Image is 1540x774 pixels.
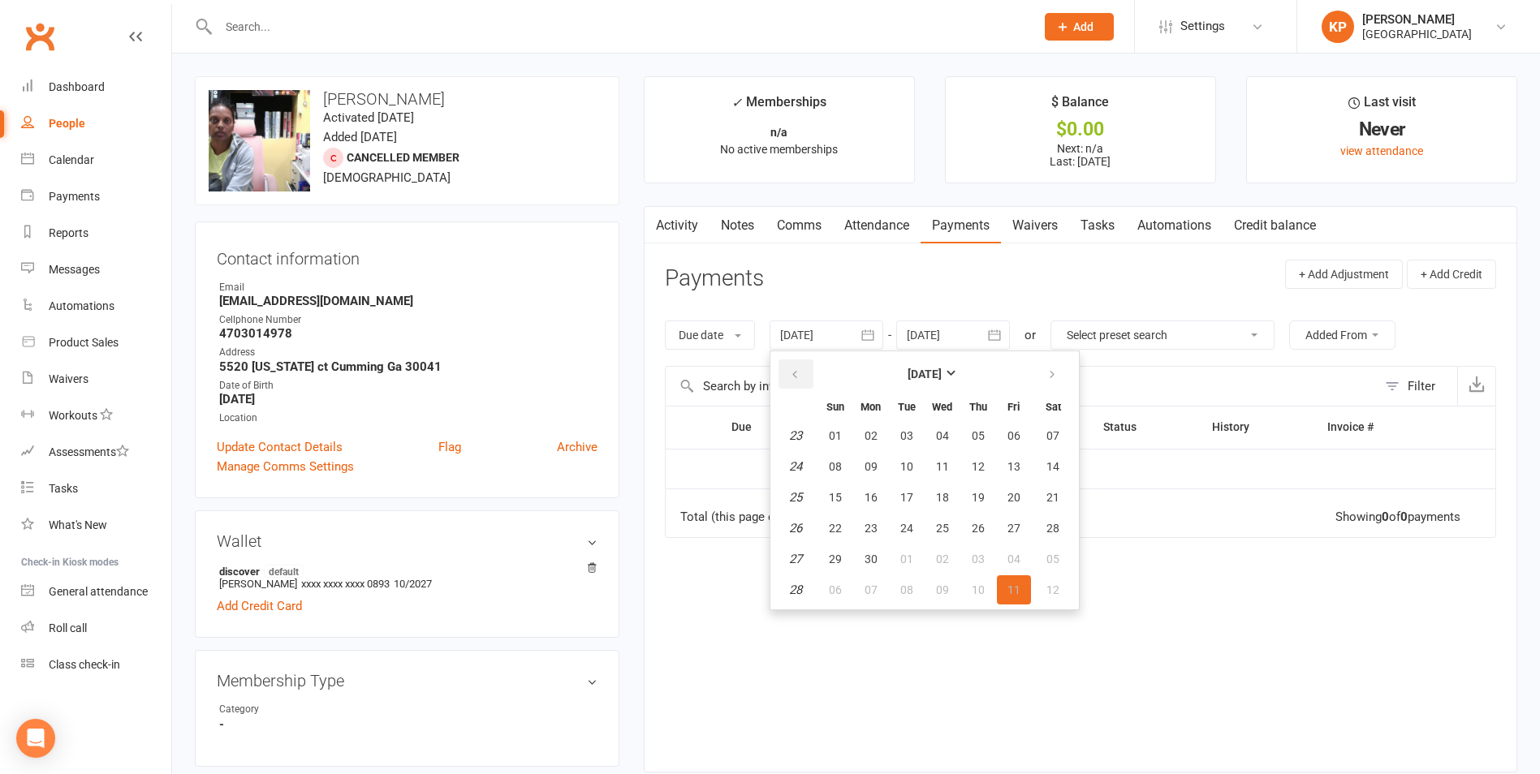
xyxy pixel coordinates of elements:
button: 20 [997,483,1031,512]
div: Last visit [1348,92,1416,121]
div: People [49,117,85,130]
a: Automations [21,288,171,325]
input: Search... [214,15,1024,38]
span: Cancelled member [347,151,459,164]
button: + Add Credit [1407,260,1496,289]
a: Waivers [21,361,171,398]
button: 08 [818,452,852,481]
button: 19 [961,483,995,512]
span: 06 [1007,429,1020,442]
span: 28 [1046,522,1059,535]
div: Category [219,702,353,717]
div: $0.00 [960,121,1201,138]
strong: 4703014978 [219,326,597,341]
div: Address [219,345,597,360]
span: 13 [1007,460,1020,473]
span: Add [1073,20,1094,33]
small: Saturday [1046,401,1061,413]
div: Calendar [49,153,94,166]
div: Workouts [49,409,97,422]
div: Class check-in [49,658,120,671]
i: ✓ [731,95,742,110]
button: 18 [925,483,960,512]
span: 20 [1007,491,1020,504]
span: 03 [900,429,913,442]
span: 11 [1007,583,1020,596]
time: Activated [DATE] [323,110,414,125]
button: 28 [1033,514,1074,543]
span: 02 [936,553,949,565]
span: 24 [900,522,913,535]
small: Sunday [826,401,844,413]
button: 14 [1033,452,1074,481]
h3: Payments [665,266,764,291]
span: 12 [1046,583,1059,596]
a: Assessments [21,434,171,471]
div: Cellphone Number [219,312,597,328]
a: Waivers [1001,207,1069,244]
button: 02 [854,421,888,450]
button: 08 [890,575,924,604]
small: Monday [861,401,881,413]
em: 26 [789,521,802,535]
a: Attendance [833,207,921,244]
span: 01 [900,553,913,565]
button: 17 [890,483,924,512]
a: Payments [21,178,171,215]
div: Messages [49,263,100,276]
a: Comms [766,207,833,244]
li: [PERSON_NAME] [217,562,597,592]
a: Calendar [21,142,171,178]
button: 01 [890,544,924,574]
div: What's New [49,518,107,531]
a: Payments [921,207,1001,244]
a: People [21,105,171,142]
div: Email [219,280,597,295]
span: 09 [865,460,878,473]
a: Class kiosk mode [21,647,171,683]
button: 12 [1033,575,1074,604]
button: 21 [1033,483,1074,512]
button: 03 [890,421,924,450]
a: Workouts [21,398,171,434]
a: Reports [21,215,171,252]
button: 29 [818,544,852,574]
button: Filter [1377,367,1457,406]
a: Activity [645,207,710,244]
div: Reports [49,226,88,239]
span: 17 [900,491,913,504]
button: 23 [854,514,888,543]
strong: discover [219,565,589,578]
img: image1697492163.png [209,90,310,191]
a: Dashboard [21,69,171,105]
button: 27 [997,514,1031,543]
span: 03 [972,553,985,565]
span: 01 [829,429,842,442]
div: Total (this page only): of [680,510,874,524]
div: Filter [1408,376,1435,396]
em: 28 [789,583,802,597]
a: What's New [21,507,171,544]
span: 18 [936,491,949,504]
div: $ Balance [1051,92,1109,121]
a: Tasks [1069,207,1126,244]
span: 04 [936,429,949,442]
small: Wednesday [932,401,952,413]
span: 16 [865,491,878,504]
button: 09 [925,575,960,604]
strong: [DATE] [219,392,597,406]
span: 10 [972,583,985,596]
button: 16 [854,483,888,512]
a: Roll call [21,610,171,647]
button: 05 [1033,544,1074,574]
th: Invoice # [1313,406,1444,448]
strong: 0 [1400,510,1408,524]
button: 07 [1033,421,1074,450]
button: 24 [890,514,924,543]
button: + Add Adjustment [1285,260,1403,289]
th: History [1197,406,1314,448]
a: Notes [710,207,766,244]
strong: [DATE] [908,368,942,381]
button: 11 [925,452,960,481]
span: 06 [829,583,842,596]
